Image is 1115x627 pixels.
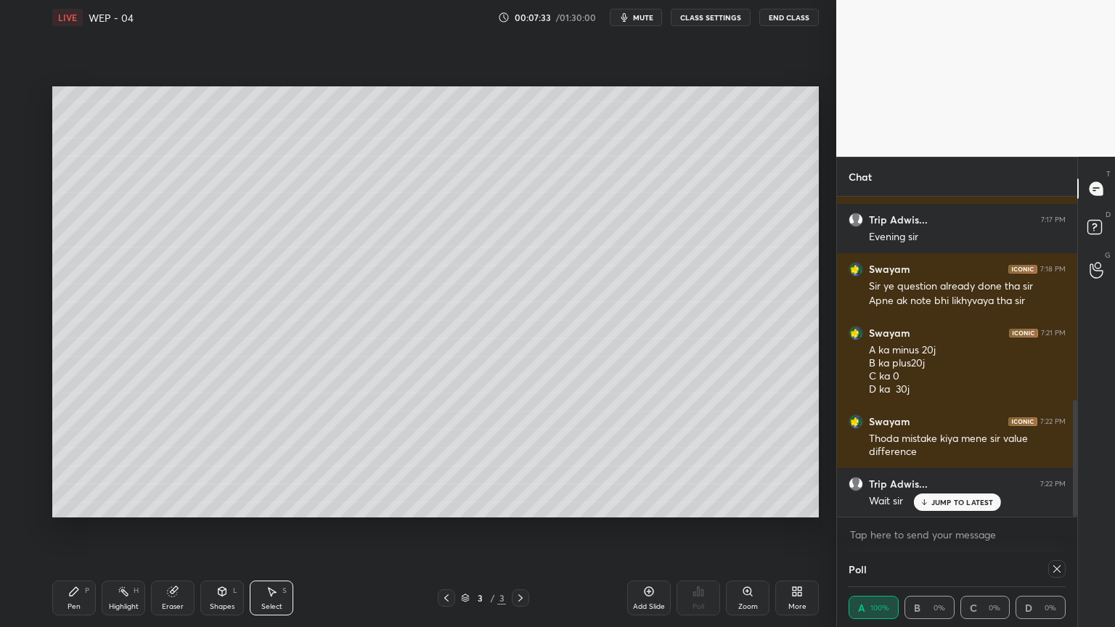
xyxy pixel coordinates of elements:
[633,603,665,610] div: Add Slide
[869,230,1066,245] div: Evening sir
[869,294,1066,308] div: Apne ak note bhi likhyvaya tha sir
[261,603,282,610] div: Select
[869,327,910,340] h6: Swayam
[849,414,863,429] img: 9802b4cbdbab4d4381d2480607a75a70.jpg
[1041,329,1066,337] div: 7:21 PM
[869,213,928,226] h6: Trip Adwis...
[671,9,751,26] button: CLASS SETTINGS
[1008,265,1037,274] img: iconic-dark.1390631f.png
[869,263,910,276] h6: Swayam
[849,477,863,491] img: default.png
[869,343,1066,397] div: A ka minus 20j B ka plus20j C ka 0 D ka 30j
[490,594,494,602] div: /
[89,11,134,25] h4: WEP - 04
[1106,209,1111,220] p: D
[869,432,1066,459] div: Thoda mistake kiya mene sir value difference
[1106,168,1111,179] p: T
[931,498,994,507] p: JUMP TO LATEST
[849,562,867,577] h4: Poll
[633,12,653,22] span: mute
[869,494,1066,509] div: Wait sir
[68,603,81,610] div: Pen
[497,591,506,605] div: 3
[1008,417,1037,426] img: iconic-dark.1390631f.png
[610,9,662,26] button: mute
[849,326,863,340] img: 9802b4cbdbab4d4381d2480607a75a70.jpg
[869,478,928,491] h6: Trip Adwis...
[759,9,819,26] button: End Class
[1040,417,1066,426] div: 7:22 PM
[109,603,139,610] div: Highlight
[162,603,184,610] div: Eraser
[738,603,758,610] div: Zoom
[282,587,287,594] div: S
[837,157,883,196] p: Chat
[837,197,1077,517] div: grid
[849,213,863,227] img: default.png
[134,587,139,594] div: H
[788,603,806,610] div: More
[869,415,910,428] h6: Swayam
[473,594,487,602] div: 3
[1041,216,1066,224] div: 7:17 PM
[1040,480,1066,488] div: 7:22 PM
[210,603,234,610] div: Shapes
[52,9,83,26] div: LIVE
[849,262,863,276] img: 9802b4cbdbab4d4381d2480607a75a70.jpg
[233,587,237,594] div: L
[869,279,1066,294] div: Sir ye question already done tha sir
[85,587,89,594] div: P
[1040,265,1066,274] div: 7:18 PM
[1009,329,1038,337] img: iconic-dark.1390631f.png
[1105,250,1111,261] p: G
